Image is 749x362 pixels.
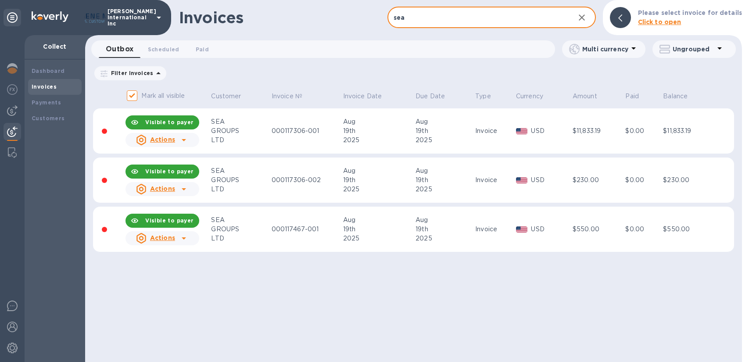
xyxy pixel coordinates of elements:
[145,217,194,224] b: Visible to payer
[663,92,699,101] span: Balance
[108,8,151,27] p: [PERSON_NAME] International Inc
[32,83,57,90] b: Invoices
[625,126,660,136] div: $0.00
[475,225,513,234] div: Invoice
[32,42,78,51] p: Collect
[343,136,413,145] div: 2025
[582,45,628,54] p: Multi currency
[145,119,194,125] b: Visible to payer
[475,176,513,185] div: Invoice
[148,45,179,54] span: Scheduled
[516,226,528,233] img: USD
[663,225,713,234] div: $550.00
[272,176,340,185] div: 000117306-002
[531,176,570,185] p: USD
[343,117,413,126] div: Aug
[179,8,244,27] h1: Invoices
[416,176,473,185] div: 19th
[573,126,623,136] div: $11,833.19
[531,126,570,136] p: USD
[516,128,528,134] img: USD
[150,136,175,143] u: Actions
[416,166,473,176] div: Aug
[272,126,340,136] div: 000117306-001
[211,166,269,176] div: SEA
[108,69,153,77] p: Filter Invoices
[343,225,413,234] div: 19th
[638,18,681,25] b: Click to open
[516,177,528,183] img: USD
[272,92,302,101] p: Invoice №
[416,92,456,101] span: Due Date
[638,9,742,16] b: Please select invoice for details
[32,11,68,22] img: Logo
[663,176,713,185] div: $230.00
[32,115,65,122] b: Customers
[416,92,445,101] p: Due Date
[211,215,269,225] div: SEA
[343,166,413,176] div: Aug
[343,234,413,243] div: 2025
[416,117,473,126] div: Aug
[475,92,502,101] span: Type
[7,84,18,95] img: Foreign exchange
[211,234,269,243] div: LTD
[141,91,185,100] p: Mark all visible
[145,168,194,175] b: Visible to payer
[475,126,513,136] div: Invoice
[32,99,61,106] b: Payments
[516,92,543,101] p: Currency
[573,225,623,234] div: $550.00
[625,92,639,101] p: Paid
[211,176,269,185] div: GROUPS
[625,92,650,101] span: Paid
[573,176,623,185] div: $230.00
[343,126,413,136] div: 19th
[343,185,413,194] div: 2025
[150,185,175,192] u: Actions
[416,225,473,234] div: 19th
[343,176,413,185] div: 19th
[343,92,382,101] p: Invoice Date
[272,92,314,101] span: Invoice №
[516,92,555,101] span: Currency
[573,92,609,101] span: Amount
[416,215,473,225] div: Aug
[211,117,269,126] div: SEA
[211,225,269,234] div: GROUPS
[625,225,660,234] div: $0.00
[196,45,209,54] span: Paid
[573,92,597,101] p: Amount
[211,92,241,101] p: Customer
[4,9,21,26] div: Unpin categories
[475,92,491,101] p: Type
[663,92,688,101] p: Balance
[343,92,394,101] span: Invoice Date
[272,225,340,234] div: 000117467-001
[416,234,473,243] div: 2025
[673,45,714,54] p: Ungrouped
[416,185,473,194] div: 2025
[32,68,65,74] b: Dashboard
[211,185,269,194] div: LTD
[106,43,134,55] span: Outbox
[663,126,713,136] div: $11,833.19
[416,126,473,136] div: 19th
[150,234,175,241] u: Actions
[211,92,252,101] span: Customer
[343,215,413,225] div: Aug
[211,126,269,136] div: GROUPS
[625,176,660,185] div: $0.00
[531,225,570,234] p: USD
[211,136,269,145] div: LTD
[416,136,473,145] div: 2025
